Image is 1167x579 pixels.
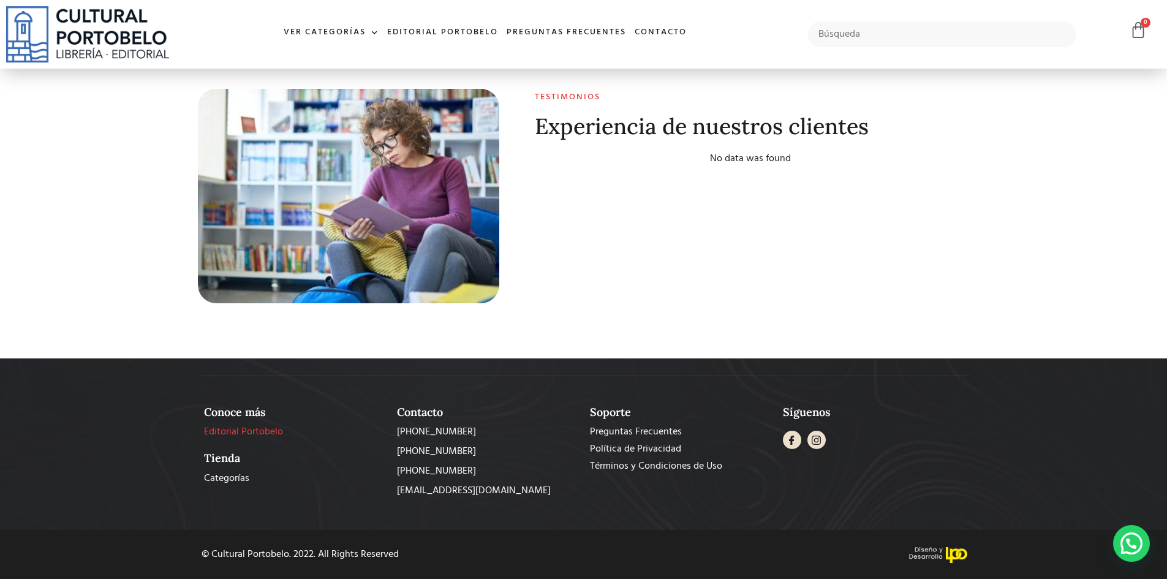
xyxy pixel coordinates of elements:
[590,459,771,474] a: Términos y Condiciones de Uso
[590,442,771,456] a: Política de Privacidad
[590,406,771,419] h2: Soporte
[397,444,578,459] a: [PHONE_NUMBER]
[204,425,283,439] span: Editorial Portobelo
[204,425,385,439] a: Editorial Portobelo
[397,464,578,479] a: [PHONE_NUMBER]
[590,425,771,439] a: Preguntas Frecuentes
[590,425,682,439] span: Preguntas Frecuentes
[397,406,578,419] h2: Contacto
[204,471,249,486] span: Categorías
[383,20,502,46] a: Editorial Portobelo
[204,452,385,465] h2: Tienda
[204,471,385,486] a: Categorías
[397,425,578,439] a: [PHONE_NUMBER]
[808,21,1077,47] input: Búsqueda
[590,442,681,456] span: Política de Privacidad
[202,550,574,559] div: © Cultural Portobelo. 2022. All Rights Reserved
[204,406,385,419] h2: Conoce más
[535,93,966,103] h2: Testimonios
[535,115,966,139] h3: Experiencia de nuestros clientes
[535,151,966,166] div: No data was found
[783,406,964,419] h2: Síguenos
[397,464,476,479] span: [PHONE_NUMBER]
[1130,21,1147,39] a: 0
[590,459,722,474] span: Términos y Condiciones de Uso
[279,20,383,46] a: Ver Categorías
[502,20,630,46] a: Preguntas frecuentes
[1141,18,1150,28] span: 0
[397,483,578,498] a: [EMAIL_ADDRESS][DOMAIN_NAME]
[397,425,476,439] span: [PHONE_NUMBER]
[397,483,551,498] span: [EMAIL_ADDRESS][DOMAIN_NAME]
[630,20,691,46] a: Contacto
[397,444,476,459] span: [PHONE_NUMBER]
